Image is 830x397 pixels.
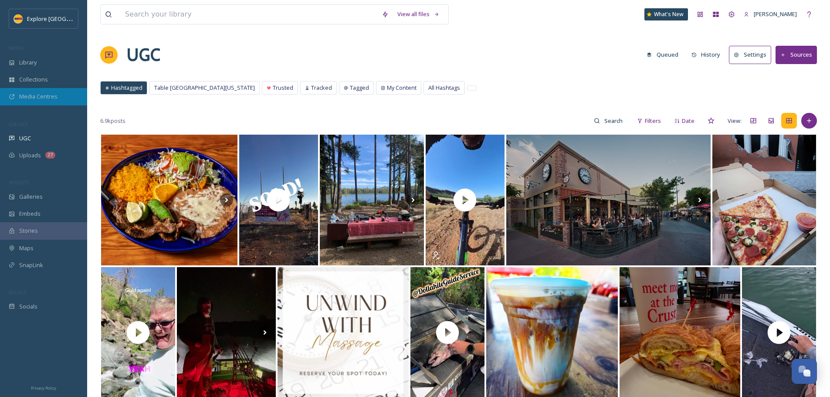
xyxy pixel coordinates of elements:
a: View all files [393,6,444,23]
img: Burgers and Brew Building Remodel in downtown Chico completed in 2015! #buildingremodel #downtown... [506,135,711,265]
span: WIDGETS [9,179,29,186]
img: When one of your best friends happens to be your kid and you both love a good TourDay. Game on!! ... [320,135,424,265]
span: Socials [19,302,37,311]
span: Tracked [311,84,332,92]
span: [PERSON_NAME] [754,10,797,18]
span: Embeds [19,210,41,218]
button: Sources [776,46,817,64]
a: History [687,46,729,63]
button: Open Chat [792,359,817,384]
a: [PERSON_NAME] [739,6,801,23]
span: Trusted [273,84,293,92]
span: Uploads [19,151,41,159]
button: Settings [729,46,771,64]
button: Queued [642,46,683,63]
img: thumbnail [426,135,505,265]
span: Privacy Policy [31,385,56,391]
span: UGC [19,134,31,143]
span: All Hashtags [428,84,460,92]
span: SnapLink [19,261,43,269]
span: Maps [19,244,34,252]
span: View: [728,117,742,125]
span: Hashtagged [111,84,142,92]
span: Tagged [350,84,369,92]
button: History [687,46,725,63]
a: Settings [729,46,776,64]
span: Explore [GEOGRAPHIC_DATA] [27,14,104,23]
span: Table [GEOGRAPHIC_DATA][US_STATE] [154,84,255,92]
a: UGC [126,42,160,68]
div: 27 [45,152,55,159]
a: Queued [642,46,687,63]
a: What's New [644,8,688,20]
img: Butte%20County%20logo.png [14,14,23,23]
span: Media Centres [19,92,58,101]
img: thumbnail [239,135,318,265]
img: Many of our customers rave about how we deliver a taste of Mexico here in Chico. Not only with ou... [101,135,237,265]
span: Galleries [19,193,43,201]
span: Collections [19,75,48,84]
span: Date [682,117,694,125]
span: COLLECT [9,121,27,127]
span: Library [19,58,37,67]
span: My Content [387,84,417,92]
img: Good luck this semester, Wildcats! Don’t forget to fuel up with a slice (or three). 😉 #Celestinos... [712,135,816,265]
a: Privacy Policy [31,382,56,393]
span: Stories [19,227,38,235]
span: SOCIALS [9,289,26,295]
input: Search your library [121,5,377,24]
span: Filters [645,117,661,125]
span: MEDIA [9,45,24,51]
span: 6.9k posts [100,117,125,125]
input: Search [600,112,628,129]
